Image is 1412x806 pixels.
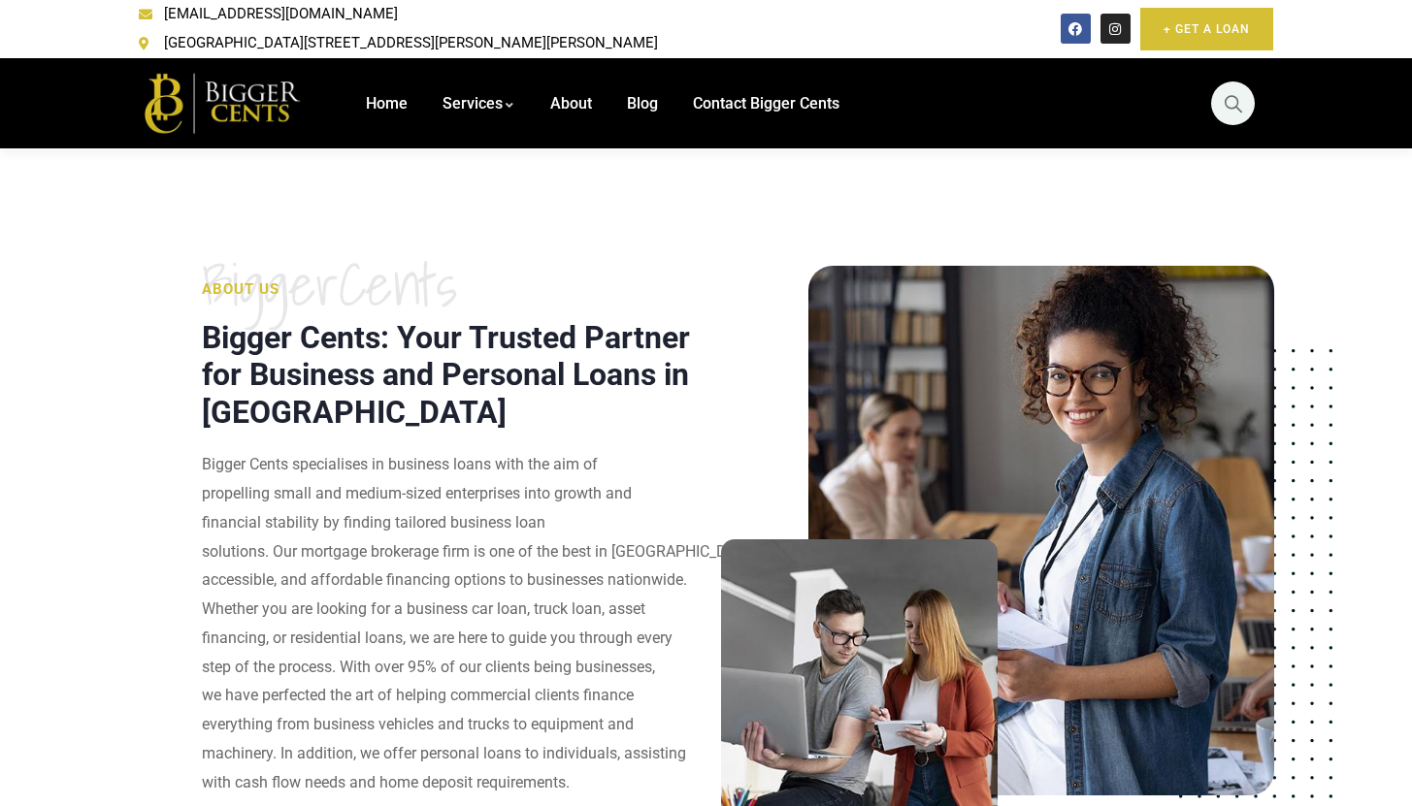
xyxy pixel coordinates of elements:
[693,94,839,113] span: Contact Bigger Cents
[366,58,408,149] a: Home
[202,319,690,431] span: Bigger Cents: Your Trusted Partner for Business and Personal Loans in [GEOGRAPHIC_DATA]
[366,94,408,113] span: Home
[693,58,839,149] a: Contact Bigger Cents
[808,266,1274,795] img: Quality Standards
[139,69,309,137] img: Home
[627,94,658,113] span: Blog
[202,431,692,796] div: Bigger Cents specialises in business loans with the aim of propelling small and medium-sized ente...
[1140,8,1273,50] a: + Get A Loan
[550,94,592,113] span: About
[550,58,592,149] a: About
[159,29,658,58] span: [GEOGRAPHIC_DATA][STREET_ADDRESS][PERSON_NAME][PERSON_NAME]
[443,58,515,149] a: Services
[627,58,658,149] a: Blog
[443,94,503,113] span: Services
[1164,19,1250,39] span: + Get A Loan
[202,280,279,298] span: About us
[202,255,692,313] span: BiggerCents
